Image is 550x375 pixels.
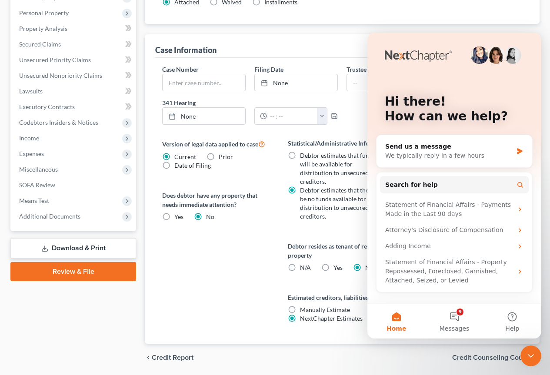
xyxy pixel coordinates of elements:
span: Miscellaneous [19,166,58,173]
span: NextChapter Estimates [300,315,363,322]
span: Date of Filing [174,162,211,169]
span: Means Test [19,197,49,204]
span: Income [19,134,39,142]
span: No [206,213,214,220]
button: Credit Counseling Course chevron_right [452,354,540,361]
span: N/A [300,264,311,271]
iframe: Intercom live chat [367,33,541,338]
span: No [365,264,373,271]
label: Version of legal data applied to case [162,139,270,149]
a: Lawsuits [12,83,136,99]
a: Property Analysis [12,21,136,37]
span: SOFA Review [19,181,55,189]
span: Unsecured Nonpriority Claims [19,72,102,79]
label: Does debtor have any property that needs immediate attention? [162,191,270,209]
span: Property Analysis [19,25,67,32]
input: -- [347,74,430,91]
span: Lawsuits [19,87,43,95]
input: Enter case number... [163,74,245,91]
span: Additional Documents [19,212,80,220]
span: Current [174,153,196,160]
span: Manually Estimate [300,306,350,313]
input: -- : -- [267,108,317,124]
label: Trustee [347,65,367,74]
label: 341 Hearing [158,98,342,107]
a: Executory Contracts [12,99,136,115]
a: None [255,74,337,91]
label: Case Number [162,65,199,74]
div: Case Information [155,45,217,55]
span: Expenses [19,150,44,157]
a: Unsecured Nonpriority Claims [12,68,136,83]
a: Secured Claims [12,37,136,52]
label: Estimated creditors, liabilities, assets [288,293,396,302]
span: Credit Report [152,354,193,361]
a: None [163,108,245,124]
a: Unsecured Priority Claims [12,52,136,68]
span: Yes [174,213,183,220]
a: Review & File [10,262,136,281]
span: Prior [219,153,233,160]
span: Codebtors Insiders & Notices [19,119,98,126]
span: Credit Counseling Course [452,354,533,361]
label: Statistical/Administrative Info [288,139,396,148]
a: SOFA Review [12,177,136,193]
span: Personal Property [19,9,69,17]
span: Debtor estimates that there will be no funds available for distribution to unsecured creditors. [300,186,386,220]
span: Yes [333,264,343,271]
span: Executory Contracts [19,103,75,110]
span: Debtor estimates that funds will be available for distribution to unsecured creditors. [300,152,375,185]
a: Download & Print [10,238,136,259]
button: chevron_left Credit Report [145,354,193,361]
span: Secured Claims [19,40,61,48]
i: chevron_left [145,354,152,361]
iframe: Intercom live chat [520,345,541,366]
label: Filing Date [254,65,283,74]
label: Debtor resides as tenant of residential property [288,242,396,260]
span: Unsecured Priority Claims [19,56,91,63]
